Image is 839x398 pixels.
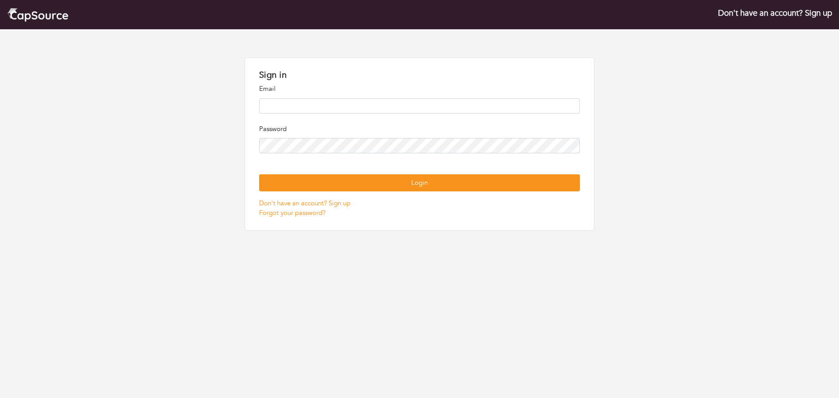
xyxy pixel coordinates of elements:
a: Forgot your password? [259,208,326,217]
h1: Sign in [259,70,580,80]
button: Login [259,174,580,191]
img: cap_logo.png [7,7,69,22]
p: Password [259,124,580,134]
a: Don't have an account? Sign up [718,7,832,19]
p: Email [259,84,580,94]
a: Don't have an account? Sign up [259,199,350,208]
